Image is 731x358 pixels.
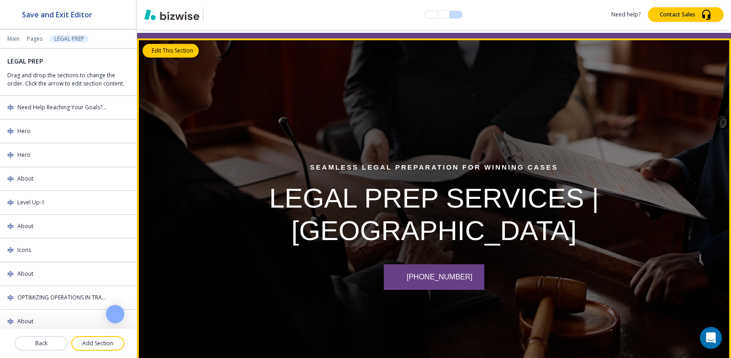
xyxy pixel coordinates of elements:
span: [PHONE_NUMBER] [407,272,472,283]
img: Bizwise Logo [144,9,199,20]
img: Drag [7,318,14,325]
h3: Drag and drop the sections to change the order. Click the arrow to edit section content. [7,71,129,88]
p: Back [16,339,67,347]
img: Drag [7,152,14,158]
button: Pages [27,36,42,42]
div: OPTIMIZING OPERATIONS IN TRANSFORMING DATA INTO ACTIONABLE INSIGHTS [17,294,107,302]
p: SEAMLESS LEGAL PREPARATION FOR WINNING CASES [244,162,624,173]
img: Drag [7,271,14,277]
div: Level Up-1 [17,198,45,207]
img: Drag [7,199,14,206]
button: LEGAL PREP [50,35,89,43]
button: Edit This Section [143,44,199,58]
p: Add Section [72,339,123,347]
img: Drag [7,104,14,111]
div: About [17,222,33,230]
div: Hero [17,127,31,135]
h3: Need help? [611,11,641,19]
img: Drag [7,294,14,301]
div: Hero [17,151,31,159]
h2: LEGAL PREP [7,56,43,66]
h2: Save and Exit Editor [22,9,92,20]
img: Your Logo [207,8,232,21]
img: Drag [7,247,14,253]
div: About [17,175,33,183]
h1: LEGAL PREP SERVICES | [GEOGRAPHIC_DATA] [244,182,624,247]
button: Main [7,36,20,42]
a: [PHONE_NUMBER] [384,264,484,290]
button: Add Section [71,336,124,351]
button: Back [15,336,68,351]
img: Drag [7,223,14,230]
button: Contact Sales [648,7,724,22]
div: About [17,317,33,326]
p: Contact Sales [660,11,695,19]
div: About [17,270,33,278]
div: Need Help Reaching Your Goals?Let's Work TogetherStart Today-1 [17,103,107,112]
div: Open Intercom Messenger [700,327,722,349]
div: Icons [17,246,31,254]
img: Drag [7,176,14,182]
img: Drag [7,128,14,134]
p: LEGAL PREP [54,36,84,42]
